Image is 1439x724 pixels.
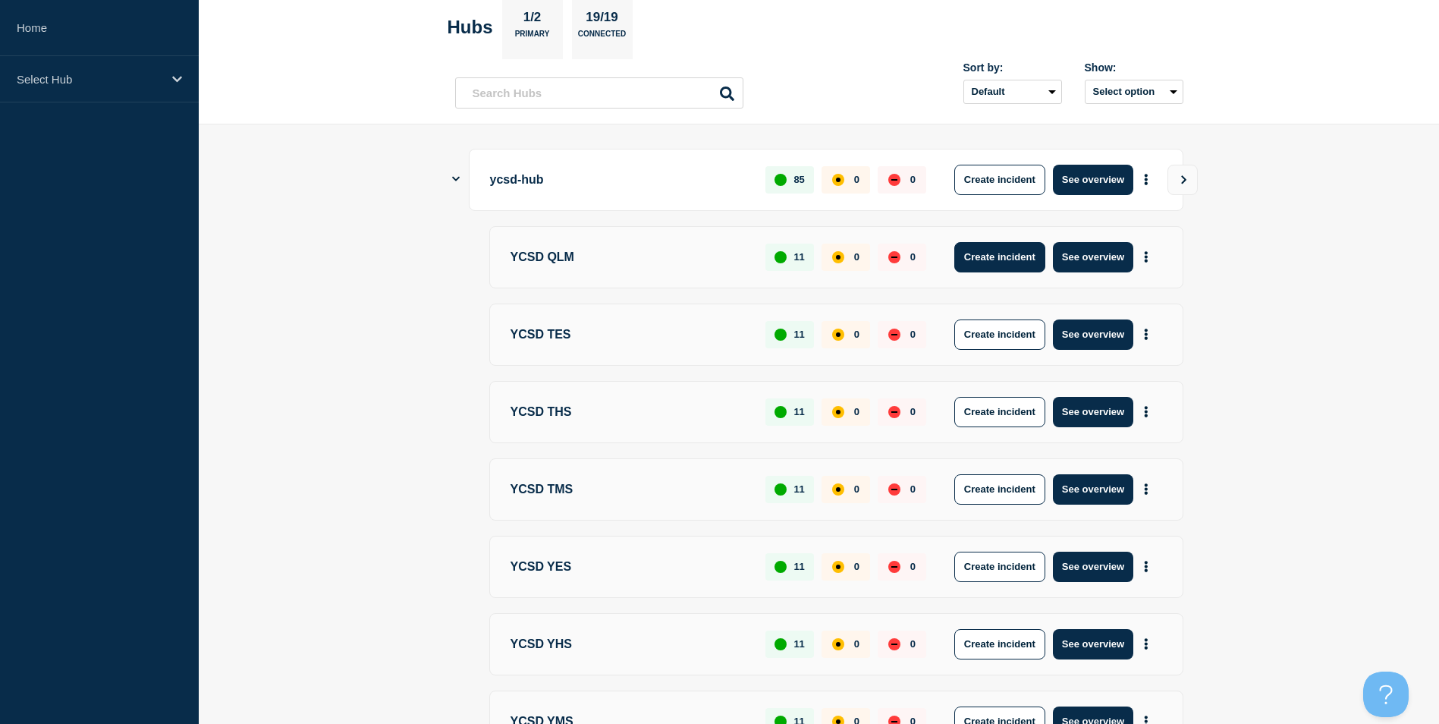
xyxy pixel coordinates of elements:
[1167,165,1198,195] button: View
[1136,165,1156,194] button: More actions
[1053,242,1133,272] button: See overview
[854,561,859,572] p: 0
[1085,61,1183,74] div: Show:
[774,174,787,186] div: up
[910,561,916,572] p: 0
[888,638,900,650] div: down
[954,552,1045,582] button: Create incident
[490,165,749,195] p: ycsd-hub
[1053,474,1133,505] button: See overview
[1136,320,1156,348] button: More actions
[954,629,1045,659] button: Create incident
[910,329,916,340] p: 0
[832,561,844,573] div: affected
[910,483,916,495] p: 0
[774,638,787,650] div: up
[854,638,859,650] p: 0
[963,80,1062,104] select: Sort by
[1053,552,1133,582] button: See overview
[1053,165,1133,195] button: See overview
[910,251,916,263] p: 0
[888,174,900,186] div: down
[888,251,900,263] div: down
[511,629,749,659] p: YCSD YHS
[963,61,1062,74] div: Sort by:
[793,251,804,263] p: 11
[511,242,749,272] p: YCSD QLM
[578,30,626,46] p: Connected
[954,474,1045,505] button: Create incident
[580,10,624,30] p: 19/19
[854,483,859,495] p: 0
[17,73,162,86] p: Select Hub
[910,174,916,185] p: 0
[954,165,1045,195] button: Create incident
[1136,552,1156,581] button: More actions
[832,638,844,650] div: affected
[1053,320,1133,350] button: See overview
[854,174,859,185] p: 0
[517,10,547,30] p: 1/2
[1085,80,1183,104] button: Select option
[511,397,749,427] p: YCSD THS
[511,474,749,505] p: YCSD TMS
[832,329,844,341] div: affected
[515,30,550,46] p: Primary
[774,251,787,263] div: up
[888,561,900,573] div: down
[793,483,804,495] p: 11
[832,483,844,496] div: affected
[455,77,743,109] input: Search Hubs
[511,320,749,350] p: YCSD TES
[1053,397,1133,427] button: See overview
[888,329,900,341] div: down
[854,329,859,340] p: 0
[1053,629,1133,659] button: See overview
[854,406,859,417] p: 0
[774,406,787,418] div: up
[1136,243,1156,271] button: More actions
[910,638,916,650] p: 0
[854,251,859,263] p: 0
[832,251,844,263] div: affected
[793,561,804,572] p: 11
[1136,475,1156,503] button: More actions
[832,406,844,418] div: affected
[793,406,804,417] p: 11
[888,406,900,418] div: down
[832,174,844,186] div: affected
[774,561,787,573] div: up
[452,174,460,185] button: Show Connected Hubs
[774,483,787,496] div: up
[954,320,1045,350] button: Create incident
[774,329,787,341] div: up
[793,638,804,650] p: 11
[888,483,900,496] div: down
[954,397,1045,427] button: Create incident
[1363,672,1409,717] iframe: Help Scout Beacon - Open
[954,242,1045,272] button: Create incident
[511,552,749,582] p: YCSD YES
[1136,630,1156,658] button: More actions
[448,17,493,38] h2: Hubs
[1136,398,1156,426] button: More actions
[793,329,804,340] p: 11
[910,406,916,417] p: 0
[793,174,804,185] p: 85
